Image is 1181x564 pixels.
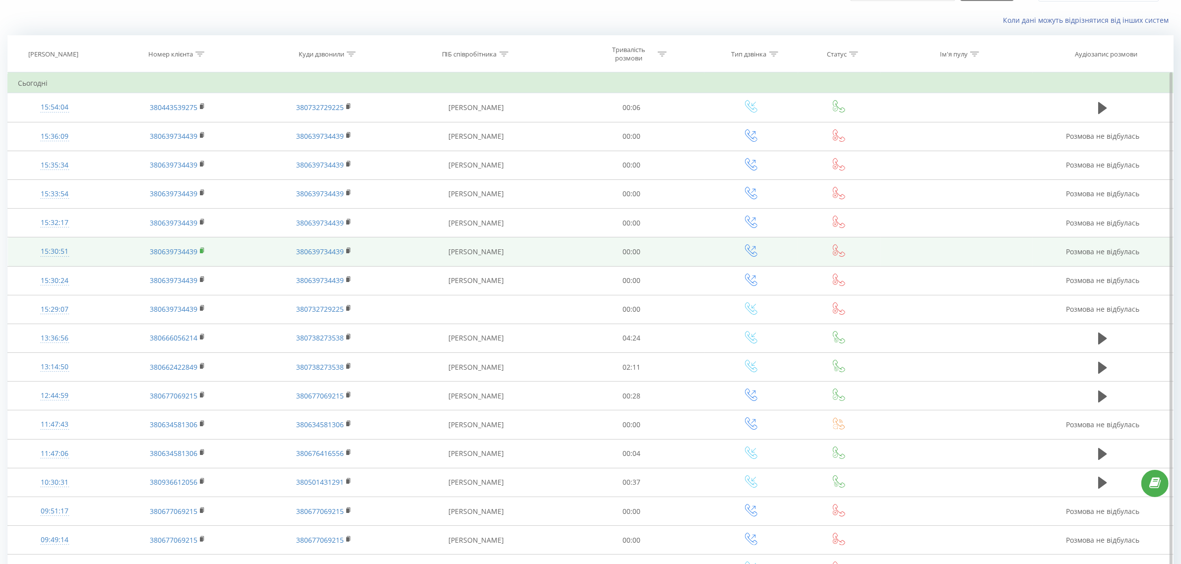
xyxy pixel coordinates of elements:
td: [PERSON_NAME] [394,497,559,526]
div: 15:30:51 [18,242,91,261]
a: 380676416556 [296,449,344,458]
td: [PERSON_NAME] [394,237,559,266]
a: 380662422849 [150,362,197,372]
td: 04:24 [558,324,704,352]
span: Розмова не відбулась [1066,507,1139,516]
div: 11:47:43 [18,415,91,434]
span: Розмова не відбулась [1066,535,1139,545]
a: 380639734439 [296,247,344,256]
a: 380639734439 [296,218,344,227]
td: [PERSON_NAME] [394,324,559,352]
div: Номер клієнта [148,50,193,58]
a: 380677069215 [150,535,197,545]
a: 380666056214 [150,333,197,342]
a: 380639734439 [150,276,197,285]
a: 380639734439 [296,189,344,198]
span: Розмова не відбулась [1066,247,1139,256]
td: 00:00 [558,526,704,555]
td: [PERSON_NAME] [394,410,559,439]
div: 15:33:54 [18,184,91,204]
td: 00:00 [558,122,704,151]
div: ПІБ співробітника [442,50,497,58]
div: 13:36:56 [18,329,91,348]
div: 13:14:50 [18,357,91,377]
div: Ім'я пулу [940,50,968,58]
a: 380738273538 [296,333,344,342]
div: 15:54:04 [18,98,91,117]
span: Розмова не відбулась [1066,304,1139,314]
td: 00:37 [558,468,704,497]
a: 380639734439 [296,276,344,285]
div: Куди дзвонили [299,50,344,58]
div: 15:35:34 [18,156,91,175]
div: Тривалість розмови [602,46,655,62]
span: Розмова не відбулась [1066,131,1139,141]
div: 09:51:17 [18,502,91,521]
td: 00:00 [558,266,704,295]
a: 380677069215 [296,535,344,545]
div: Тип дзвінка [732,50,767,58]
td: 00:00 [558,295,704,324]
a: 380677069215 [150,507,197,516]
a: 380677069215 [296,391,344,400]
a: 380501431291 [296,477,344,487]
a: 380639734439 [296,131,344,141]
td: 00:00 [558,209,704,237]
td: 02:11 [558,353,704,382]
a: 380732729225 [296,304,344,314]
span: Розмова не відбулась [1066,420,1139,429]
td: [PERSON_NAME] [394,122,559,151]
td: [PERSON_NAME] [394,353,559,382]
a: 380639734439 [150,131,197,141]
a: 380639734439 [296,160,344,169]
td: [PERSON_NAME] [394,468,559,497]
td: [PERSON_NAME] [394,439,559,468]
div: 09:49:14 [18,530,91,550]
span: Розмова не відбулась [1066,276,1139,285]
a: 380936612056 [150,477,197,487]
td: [PERSON_NAME] [394,382,559,410]
td: 00:00 [558,237,704,266]
div: Аудіозапис розмови [1075,50,1137,58]
a: 380677069215 [296,507,344,516]
td: [PERSON_NAME] [394,93,559,122]
a: 380634581306 [296,420,344,429]
span: Розмова не відбулась [1066,160,1139,169]
td: 00:00 [558,410,704,439]
a: 380639734439 [150,218,197,227]
td: [PERSON_NAME] [394,526,559,555]
a: 380443539275 [150,103,197,112]
div: 15:32:17 [18,213,91,232]
a: 380639734439 [150,247,197,256]
a: 380738273538 [296,362,344,372]
td: [PERSON_NAME] [394,179,559,208]
td: 00:04 [558,439,704,468]
a: 380677069215 [150,391,197,400]
span: Розмова не відбулась [1066,218,1139,227]
a: 380634581306 [150,449,197,458]
div: 11:47:06 [18,444,91,463]
span: Розмова не відбулась [1066,189,1139,198]
div: 12:44:59 [18,386,91,405]
td: [PERSON_NAME] [394,209,559,237]
td: 00:00 [558,151,704,179]
a: 380639734439 [150,160,197,169]
a: 380634581306 [150,420,197,429]
td: 00:00 [558,497,704,526]
div: 15:30:24 [18,271,91,290]
a: Коли дані можуть відрізнятися вiд інших систем [1003,15,1174,25]
td: 00:28 [558,382,704,410]
div: Статус [827,50,847,58]
td: 00:00 [558,179,704,208]
a: 380639734439 [150,189,197,198]
td: Сьогодні [8,73,1174,93]
a: 380732729225 [296,103,344,112]
div: [PERSON_NAME] [28,50,78,58]
div: 15:29:07 [18,300,91,319]
td: [PERSON_NAME] [394,266,559,295]
div: 10:30:31 [18,473,91,492]
div: 15:36:09 [18,127,91,146]
td: 00:06 [558,93,704,122]
td: [PERSON_NAME] [394,151,559,179]
a: 380639734439 [150,304,197,314]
